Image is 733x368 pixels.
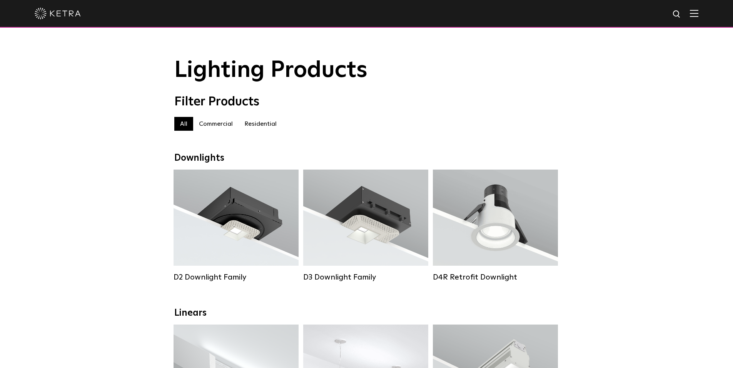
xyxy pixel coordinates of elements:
img: ketra-logo-2019-white [35,8,81,19]
label: Commercial [193,117,239,131]
a: D2 Downlight Family Lumen Output:1200Colors:White / Black / Gloss Black / Silver / Bronze / Silve... [174,170,299,282]
img: search icon [672,10,682,19]
label: Residential [239,117,282,131]
label: All [174,117,193,131]
div: Linears [174,308,559,319]
img: Hamburger%20Nav.svg [690,10,698,17]
span: Lighting Products [174,59,367,82]
div: Downlights [174,153,559,164]
div: Filter Products [174,95,559,109]
a: D3 Downlight Family Lumen Output:700 / 900 / 1100Colors:White / Black / Silver / Bronze / Paintab... [303,170,428,282]
div: D2 Downlight Family [174,273,299,282]
a: D4R Retrofit Downlight Lumen Output:800Colors:White / BlackBeam Angles:15° / 25° / 40° / 60°Watta... [433,170,558,282]
div: D4R Retrofit Downlight [433,273,558,282]
div: D3 Downlight Family [303,273,428,282]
